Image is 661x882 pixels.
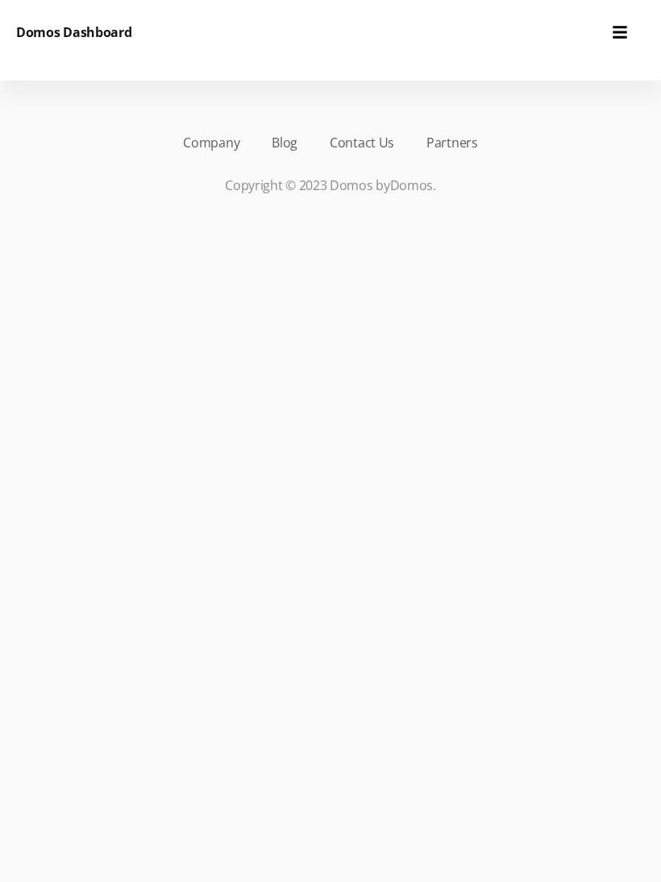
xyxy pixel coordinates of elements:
[390,176,434,194] a: Domos
[426,133,478,152] a: Partners
[272,133,297,152] a: Blog
[16,23,132,42] h6: Domos Dashboard
[330,133,394,152] a: Contact Us
[183,133,239,152] a: Company
[40,176,621,195] p: Copyright © 2023 Domos by .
